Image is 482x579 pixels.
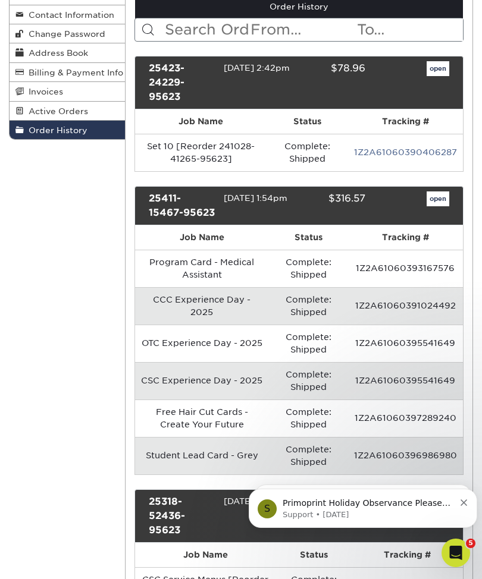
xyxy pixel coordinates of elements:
th: Tracking # [348,109,463,134]
span: [DATE] 5:24pm [224,496,290,506]
th: Job Name [135,109,267,134]
a: Order History [10,121,125,139]
td: Complete: Shipped [267,134,348,171]
td: Free Hair Cut Cards -Create Your Future [135,399,268,437]
iframe: Intercom live chat [442,539,470,567]
span: Contact Information [24,10,114,20]
th: Status [276,543,352,567]
span: Order History [24,125,87,135]
a: open [427,191,449,207]
a: Change Password [10,24,125,43]
td: Complete: Shipped [268,437,348,474]
td: 1Z2A61060395541649 [348,325,463,362]
iframe: Intercom notifications message [244,464,482,547]
td: Complete: Shipped [268,287,348,325]
th: Status [267,109,348,134]
a: open [427,61,449,77]
span: Invoices [24,87,63,96]
th: Status [268,225,348,250]
span: [DATE] 2:42pm [224,63,290,73]
a: 25423-24229-95623 [149,62,184,102]
td: CCC Experience Day - 2025 [135,287,268,325]
a: Address Book [10,43,125,62]
th: Tracking # [352,543,463,567]
span: [DATE] 1:54pm [224,193,287,203]
td: 1Z2A61060397289240 [348,399,463,437]
span: Change Password [24,29,105,39]
a: Active Orders [10,102,125,121]
td: Student Lead Card - Grey [135,437,268,474]
a: 25318-52436-95623 [149,496,185,536]
a: 1Z2A61060390406287 [354,147,457,157]
th: Tracking # [348,225,463,250]
td: 1Z2A61060393167576 [348,250,463,287]
th: Job Name [135,225,268,250]
a: Contact Information [10,5,125,24]
span: 5 [466,539,475,548]
td: 1Z2A61060391024492 [348,287,463,325]
div: $78.96 [290,61,374,104]
a: Billing & Payment Info [10,63,125,82]
input: To... [356,18,463,41]
td: Complete: Shipped [268,362,348,399]
a: 25411-15467-95623 [149,193,215,218]
td: 1Z2A61060396986980 [348,437,463,474]
input: From... [249,18,356,41]
span: Active Orders [24,106,88,116]
td: Program Card - Medical Assistant [135,250,268,287]
td: Complete: Shipped [268,250,348,287]
iframe: Google Customer Reviews [3,543,101,575]
span: Billing & Payment Info [24,68,123,77]
input: Search Orders... [164,18,249,41]
td: 1Z2A61060395541649 [348,362,463,399]
td: Complete: Shipped [268,399,348,437]
a: Invoices [10,82,125,101]
td: Set 10 [Reorder 241028-41265-95623] [135,134,267,171]
td: OTC Experience Day - 2025 [135,325,268,362]
span: Address Book [24,48,88,58]
td: Complete: Shipped [268,325,348,362]
div: $316.57 [290,191,374,220]
td: CSC Experience Day - 2025 [135,362,268,399]
th: Job Name [135,543,276,567]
